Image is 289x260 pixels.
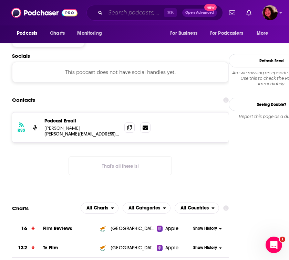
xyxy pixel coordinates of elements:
iframe: Intercom live chat [266,237,282,253]
img: Podchaser - Follow, Share and Rate Podcasts [11,6,78,19]
div: This podcast does not have social handles yet. [12,62,229,83]
span: Monitoring [77,29,102,38]
span: Logged in as Kathryn-Musilek [262,5,278,20]
p: [PERSON_NAME][EMAIL_ADDRESS][DOMAIN_NAME] [44,131,119,137]
span: Apple [165,225,178,232]
span: All Countries [180,206,209,210]
a: 16 [12,219,43,238]
h2: Platforms [81,203,118,214]
button: Nothing here. [69,156,172,175]
span: Apple [165,245,178,251]
button: open menu [72,27,111,40]
a: Charts [45,27,69,40]
span: Cyprus [111,245,155,251]
button: open menu [206,27,253,40]
button: Show History [191,226,224,231]
a: [GEOGRAPHIC_DATA] [95,225,157,232]
a: [GEOGRAPHIC_DATA] [95,245,157,251]
a: Film Reviews [43,226,72,231]
span: Podcasts [17,29,37,38]
button: open menu [175,203,219,214]
h2: Categories [123,203,171,214]
button: open menu [165,27,206,40]
span: More [257,29,268,38]
span: ⌘ K [164,8,177,17]
button: open menu [252,27,277,40]
span: For Podcasters [210,29,243,38]
button: open menu [12,27,46,40]
span: All Categories [128,206,160,210]
span: All Charts [86,206,108,210]
a: Tv Film [43,245,58,251]
span: New [204,4,217,11]
h2: Contacts [12,94,35,107]
h2: Charts [12,205,29,212]
button: open menu [81,203,118,214]
a: Apple [157,225,191,232]
a: Apple [157,245,191,251]
p: Podcast Email [44,118,119,124]
p: [PERSON_NAME] [44,125,119,131]
span: Show History [193,226,217,231]
span: 1 [280,237,285,242]
button: Open AdvancedNew [182,9,217,17]
button: Show profile menu [262,5,278,20]
span: Open Advanced [185,11,214,14]
h3: RSS [18,128,25,133]
button: Show History [191,245,224,251]
span: For Business [170,29,197,38]
h3: 16 [21,225,27,232]
span: Charts [50,29,65,38]
h3: 132 [18,244,27,252]
div: Search podcasts, credits, & more... [86,5,223,21]
input: Search podcasts, credits, & more... [105,7,164,18]
a: Show notifications dropdown [226,7,238,19]
h2: Countries [175,203,219,214]
span: Show History [193,245,217,251]
a: 132 [12,238,43,257]
h2: Socials [12,53,229,59]
button: open menu [123,203,171,214]
span: Cyprus [111,225,155,232]
img: User Profile [262,5,278,20]
a: Show notifications dropdown [244,7,254,19]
